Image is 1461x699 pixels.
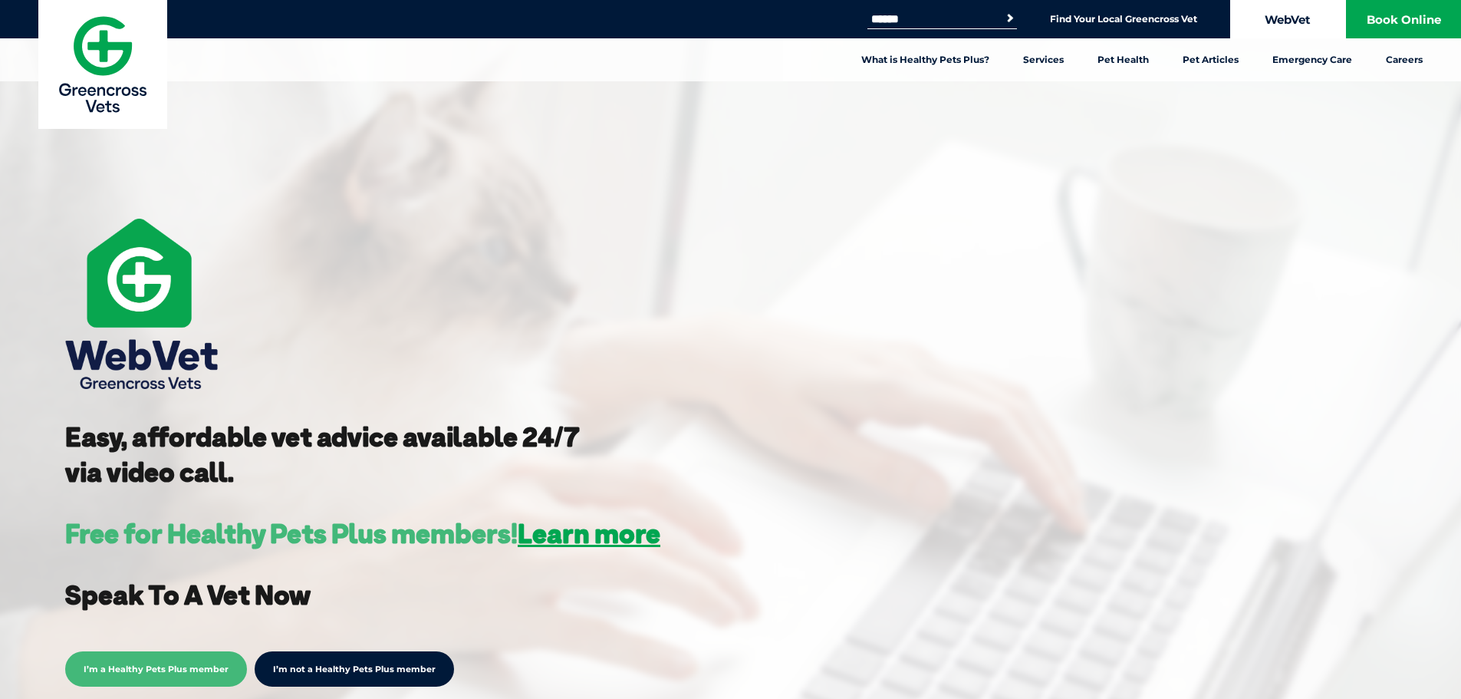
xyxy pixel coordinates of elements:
[65,578,311,612] strong: Speak To A Vet Now
[844,38,1006,81] a: What is Healthy Pets Plus?
[1166,38,1255,81] a: Pet Articles
[255,651,454,687] a: I’m not a Healthy Pets Plus member
[65,520,660,547] h3: Free for Healthy Pets Plus members!
[65,651,247,687] span: I’m a Healthy Pets Plus member
[1255,38,1369,81] a: Emergency Care
[1006,38,1081,81] a: Services
[1369,38,1440,81] a: Careers
[1050,13,1197,25] a: Find Your Local Greencross Vet
[1081,38,1166,81] a: Pet Health
[518,516,660,550] a: Learn more
[1002,11,1018,26] button: Search
[65,661,247,675] a: I’m a Healthy Pets Plus member
[65,420,580,489] strong: Easy, affordable vet advice available 24/7 via video call.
